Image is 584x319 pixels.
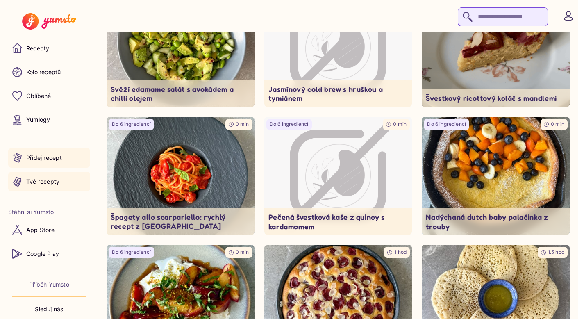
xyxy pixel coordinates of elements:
[26,44,49,52] p: Recepty
[26,92,51,100] p: Oblíbené
[268,84,408,103] p: Jasmínový cold brew s hruškou a tymiánem
[236,249,249,255] span: 0 min
[8,172,90,191] a: Tvé recepty
[270,121,309,128] p: Do 6 ingrediencí
[8,86,90,106] a: Oblíbené
[35,305,63,313] p: Sleduj nás
[29,280,69,289] a: Příběh Yumsto
[264,117,412,235] div: Image not available
[427,121,466,128] p: Do 6 ingrediencí
[26,226,55,234] p: App Store
[111,212,250,231] p: Špagety allo scarpariello: rychlý recept z [GEOGRAPHIC_DATA]
[422,117,570,235] img: undefined
[8,244,90,264] a: Google Play
[8,208,90,216] li: Stáhni si Yumsto
[394,249,407,255] span: 1 hod
[26,68,61,76] p: Kolo receptů
[112,121,151,128] p: Do 6 ingrediencí
[112,249,151,256] p: Do 6 ingrediencí
[426,93,566,103] p: Švestkový ricottový koláč s mandlemi
[236,121,249,127] span: 0 min
[22,13,76,30] img: Yumsto logo
[8,62,90,82] a: Kolo receptů
[426,212,566,231] p: Nadýchaná dutch baby palačinka z trouby
[268,212,408,231] p: Pečená švestková kaše z quinoy s kardamomem
[107,117,255,235] a: undefinedDo 6 ingrediencí0 minŠpagety allo scarpariello: rychlý recept z [GEOGRAPHIC_DATA]
[111,84,250,103] p: Svěží edamame salát s avokádem a chilli olejem
[548,249,564,255] span: 1.5 hod
[422,117,570,235] a: undefinedDo 6 ingrediencí0 minNadýchaná dutch baby palačinka z trouby
[26,154,62,162] p: Přidej recept
[26,178,59,186] p: Tvé recepty
[8,110,90,130] a: Yumlogy
[26,116,50,124] p: Yumlogy
[551,121,564,127] span: 0 min
[8,148,90,168] a: Přidej recept
[264,117,412,235] a: Image not availableDo 6 ingrediencí0 minPečená švestková kaše z quinoy s kardamomem
[8,220,90,240] a: App Store
[393,121,407,127] span: 0 min
[107,117,255,235] img: undefined
[26,250,59,258] p: Google Play
[8,39,90,58] a: Recepty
